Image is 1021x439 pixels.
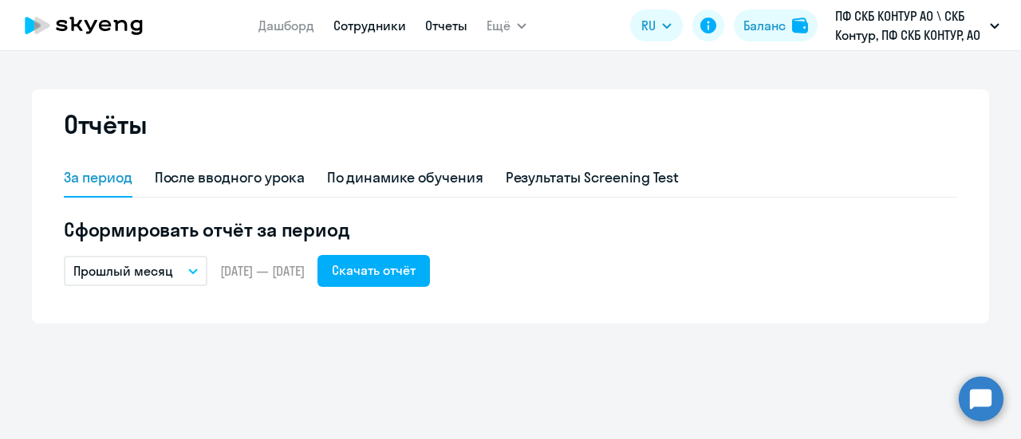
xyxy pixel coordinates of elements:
[835,6,984,45] p: ПФ СКБ КОНТУР АО \ СКБ Контур, ПФ СКБ КОНТУР, АО
[220,262,305,280] span: [DATE] — [DATE]
[258,18,314,33] a: Дашборд
[327,167,483,188] div: По динамике обучения
[64,108,147,140] h2: Отчёты
[827,6,1007,45] button: ПФ СКБ КОНТУР АО \ СКБ Контур, ПФ СКБ КОНТУР, АО
[317,255,430,287] button: Скачать отчёт
[630,10,683,41] button: RU
[734,10,818,41] button: Балансbalance
[64,167,132,188] div: За период
[155,167,305,188] div: После вводного урока
[64,217,957,242] h5: Сформировать отчёт за период
[64,256,207,286] button: Прошлый месяц
[425,18,467,33] a: Отчеты
[743,16,786,35] div: Баланс
[333,18,406,33] a: Сотрудники
[641,16,656,35] span: RU
[73,261,173,280] p: Прошлый месяц
[792,18,808,33] img: balance
[487,10,526,41] button: Ещё
[332,261,416,280] div: Скачать отчёт
[487,16,510,35] span: Ещё
[506,167,680,188] div: Результаты Screening Test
